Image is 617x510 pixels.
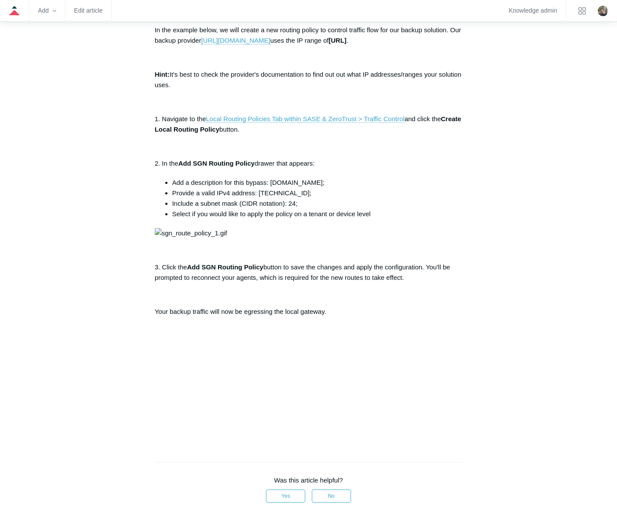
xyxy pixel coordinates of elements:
[187,263,263,271] span: Add SGN Routing Policy
[155,160,178,167] span: 2. In the
[206,115,404,123] a: Local Routing Policies Tab within SASE & ZeroTrust > Traffic Control
[172,210,371,218] span: Select if you would like to apply the policy on a tenant or device level
[155,308,326,315] span: Your backup traffic will now be egressing the local gateway.
[172,179,324,186] span: Add a description for this bypass: [DOMAIN_NAME];
[38,8,56,13] zd-hc-trigger: Add
[155,263,450,281] span: button to save the changes and apply the configuration. You'll be prompted to reconnect your agen...
[266,490,305,503] button: This article was helpful
[155,71,170,78] span: Hint:
[405,115,441,122] span: and click the
[219,126,239,133] span: button.
[178,160,255,167] span: Add SGN Routing Policy
[598,6,608,16] img: user avatar
[312,490,351,503] button: This article was not helpful
[155,71,461,88] span: It's best to check the provider's documentation to find out out what IP addresses/ranges your sol...
[155,228,227,238] img: sgn_route_policy_1.gif
[347,37,348,44] span: .
[509,8,557,13] a: Knowledge admin
[155,263,187,271] span: 3. Click the
[270,37,329,44] span: uses the IP range of
[155,115,461,133] span: Create Local Routing Policy
[172,189,311,197] span: Provide a valid IPv4 address: [TECHNICAL_ID];
[172,200,298,207] span: Include a subnet mask (CIDR notation): 24;
[74,8,102,13] a: Edit article
[329,37,347,44] span: [URL]
[201,37,270,44] a: [URL][DOMAIN_NAME]
[155,26,461,44] span: In the example below, we will create a new routing policy to control traffic flow for our backup ...
[274,476,343,484] span: Was this article helpful?
[155,115,206,122] span: 1. Navigate to the
[598,6,608,16] zd-hc-trigger: Click your profile icon to open the profile menu
[255,160,315,167] span: drawer that appears:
